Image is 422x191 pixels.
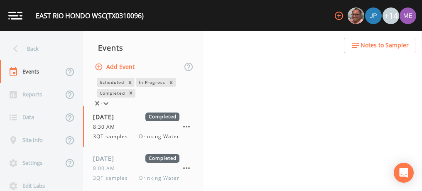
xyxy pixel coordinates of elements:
[8,12,22,20] img: logo
[348,7,364,24] img: e2d790fa78825a4bb76dcb6ab311d44c
[365,7,382,24] div: Joshua gere Paul
[344,38,415,53] button: Notes to Sampler
[83,106,204,147] a: [DATE]Completed8:30 AM3QT samplesDrinking Water
[145,154,179,163] span: Completed
[383,7,399,24] div: +14
[83,147,204,189] a: [DATE]Completed8:00 AM3QT samplesDrinking Water
[126,89,135,98] div: Remove Completed
[400,7,416,24] img: d4d65db7c401dd99d63b7ad86343d265
[167,78,176,87] div: Remove In Progress
[93,165,120,172] span: 8:00 AM
[347,7,365,24] div: Mike Franklin
[83,37,204,58] div: Events
[365,7,382,24] img: 41241ef155101aa6d92a04480b0d0000
[93,123,120,131] span: 8:30 AM
[125,78,135,87] div: Remove Scheduled
[97,89,126,98] div: Completed
[394,163,414,183] div: Open Intercom Messenger
[93,133,133,140] span: 3QT samples
[93,59,138,75] button: Add Event
[139,133,179,140] span: Drinking Water
[139,174,179,182] span: Drinking Water
[97,78,125,87] div: Scheduled
[36,11,144,21] div: EAST RIO HONDO WSC (TX0310096)
[136,78,167,87] div: In Progress
[361,40,409,51] span: Notes to Sampler
[93,154,120,163] span: [DATE]
[93,174,133,182] span: 3QT samples
[145,113,179,121] span: Completed
[93,113,120,121] span: [DATE]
